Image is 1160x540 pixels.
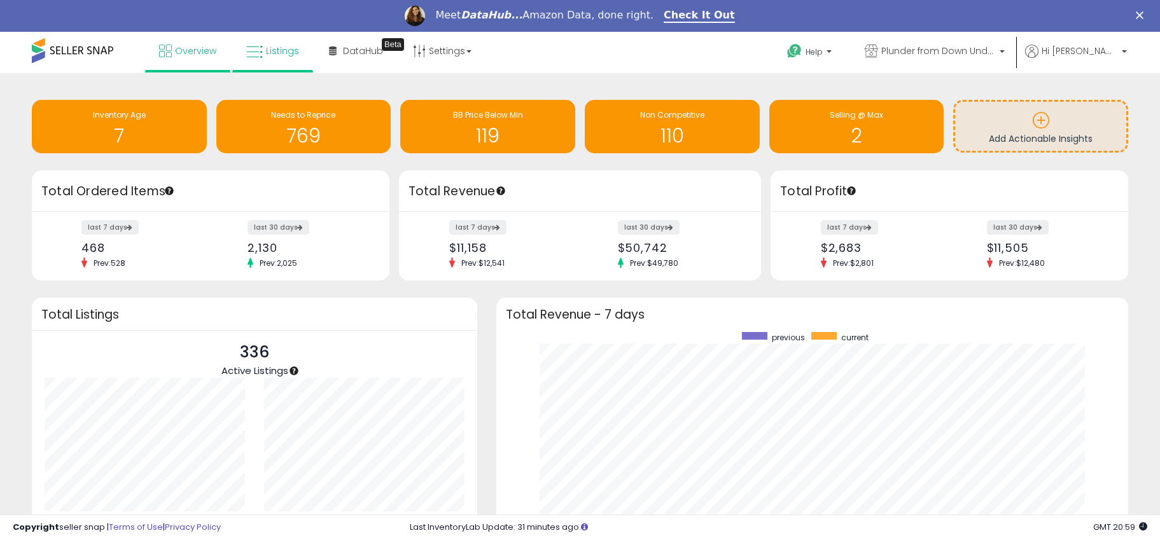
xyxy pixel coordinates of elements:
[41,310,468,319] h3: Total Listings
[319,32,393,70] a: DataHub
[581,523,588,531] i: Click here to read more about un-synced listings.
[176,511,192,527] b: 231
[93,109,146,120] span: Inventory Age
[821,220,878,235] label: last 7 days
[397,511,410,527] b: 53
[405,6,425,26] img: Profile image for Georgie
[1136,11,1149,19] div: Close
[248,241,367,254] div: 2,130
[221,364,288,377] span: Active Listings
[841,332,869,343] span: current
[435,9,653,22] div: Meet Amazon Data, done right.
[97,511,114,527] b: 105
[343,45,383,57] span: DataHub
[987,220,1049,235] label: last 30 days
[827,258,880,268] span: Prev: $2,801
[1093,521,1147,533] span: 2025-09-12 20:59 GMT
[776,125,938,146] h1: 2
[453,109,523,120] span: BB Price Below Min
[769,100,944,153] a: Selling @ Max 2
[449,241,571,254] div: $11,158
[403,32,481,70] a: Settings
[13,522,221,534] div: seller snap | |
[506,310,1119,319] h3: Total Revenue - 7 days
[618,241,739,254] div: $50,742
[407,125,569,146] h1: 119
[409,183,751,200] h3: Total Revenue
[400,100,575,153] a: BB Price Below Min 119
[271,109,335,120] span: Needs to Reprice
[955,102,1126,151] a: Add Actionable Insights
[248,220,309,235] label: last 30 days
[221,340,288,364] p: 336
[987,241,1106,254] div: $11,505
[591,125,753,146] h1: 110
[780,183,1119,200] h3: Total Profit
[175,45,216,57] span: Overview
[993,258,1051,268] span: Prev: $12,480
[786,43,802,59] i: Get Help
[989,132,1093,145] span: Add Actionable Insights
[150,32,226,70] a: Overview
[165,521,221,533] a: Privacy Policy
[216,100,391,153] a: Needs to Reprice 769
[806,46,823,57] span: Help
[164,185,175,197] div: Tooltip anchor
[38,125,200,146] h1: 7
[87,258,132,268] span: Prev: 528
[772,332,805,343] span: previous
[81,220,139,235] label: last 7 days
[777,34,844,73] a: Help
[410,522,1147,534] div: Last InventoryLab Update: 31 minutes ago.
[81,241,200,254] div: 468
[618,220,680,235] label: last 30 days
[461,9,522,21] i: DataHub...
[109,521,163,533] a: Terms of Use
[288,365,300,377] div: Tooltip anchor
[640,109,704,120] span: Non Competitive
[223,125,385,146] h1: 769
[13,521,59,533] strong: Copyright
[855,32,1014,73] a: Plunder from Down Under Shop
[1042,45,1118,57] span: Hi [PERSON_NAME]
[585,100,760,153] a: Non Competitive 110
[449,220,507,235] label: last 7 days
[1025,45,1127,73] a: Hi [PERSON_NAME]
[846,185,857,197] div: Tooltip anchor
[624,258,685,268] span: Prev: $49,780
[455,258,511,268] span: Prev: $12,541
[253,258,304,268] span: Prev: 2,025
[266,45,299,57] span: Listings
[32,100,207,153] a: Inventory Age 7
[382,38,404,51] div: Tooltip anchor
[315,511,335,527] b: 283
[881,45,996,57] span: Plunder from Down Under Shop
[664,9,735,23] a: Check It Out
[821,241,940,254] div: $2,683
[495,185,507,197] div: Tooltip anchor
[237,32,309,70] a: Listings
[41,183,380,200] h3: Total Ordered Items
[830,109,883,120] span: Selling @ Max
